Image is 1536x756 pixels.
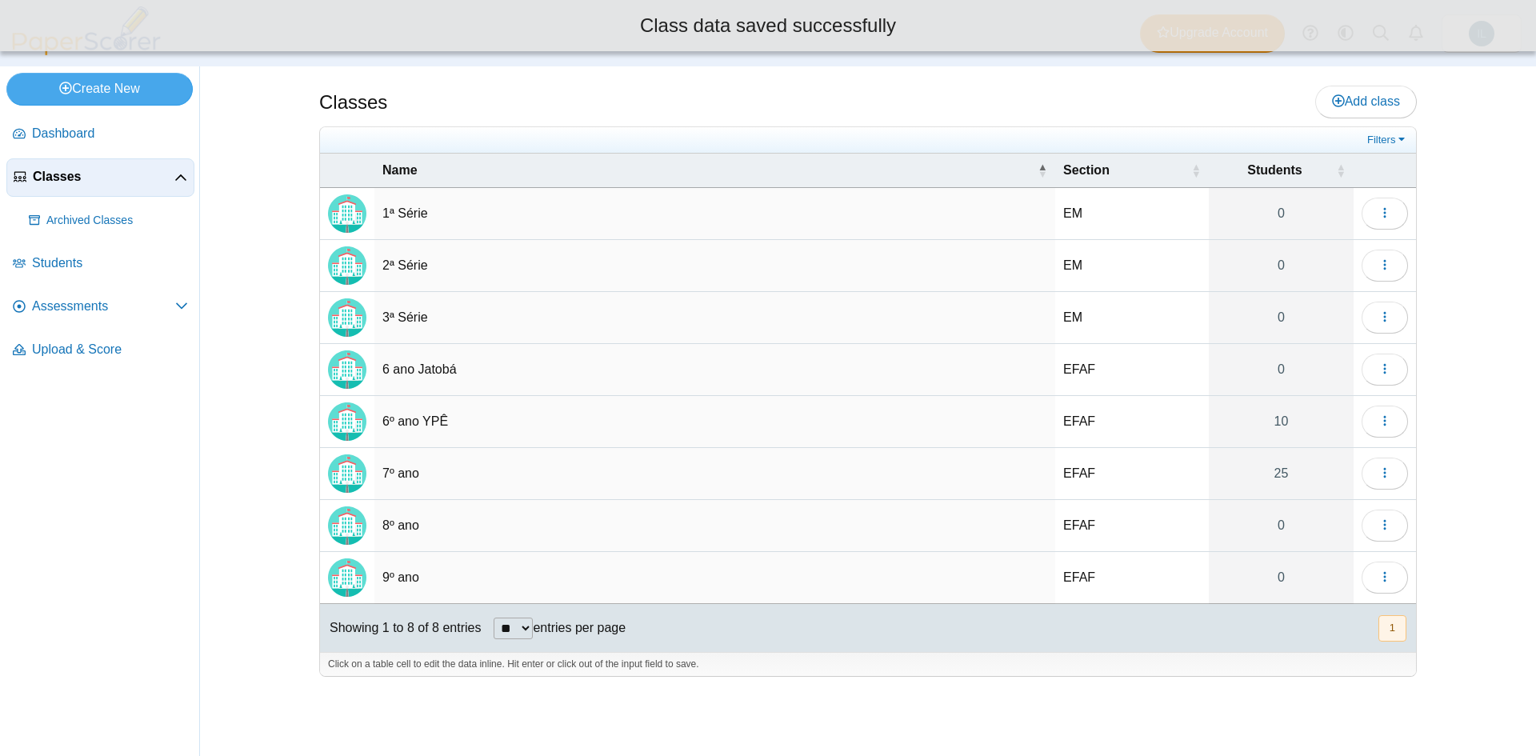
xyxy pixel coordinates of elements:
[328,506,366,545] img: Locally created class
[1063,162,1188,179] span: Section
[1332,94,1400,108] span: Add class
[374,552,1055,604] td: 9º ano
[319,89,387,116] h1: Classes
[1055,396,1209,448] td: EFAF
[6,245,194,283] a: Students
[6,73,193,105] a: Create New
[328,246,366,285] img: Locally created class
[1055,344,1209,396] td: EFAF
[320,652,1416,676] div: Click on a table cell to edit the data inline. Hit enter or click out of the input field to save.
[32,254,188,272] span: Students
[1055,188,1209,240] td: EM
[1191,162,1201,178] span: Section : Activate to sort
[12,12,1524,39] div: Class data saved successfully
[374,292,1055,344] td: 3ª Série
[374,500,1055,552] td: 8º ano
[1209,500,1354,551] a: 0
[32,341,188,358] span: Upload & Score
[1055,552,1209,604] td: EFAF
[328,454,366,493] img: Locally created class
[1209,396,1354,447] a: 10
[32,125,188,142] span: Dashboard
[1209,188,1354,239] a: 0
[6,331,194,370] a: Upload & Score
[1377,615,1406,642] nav: pagination
[374,188,1055,240] td: 1ª Série
[328,558,366,597] img: Locally created class
[1055,500,1209,552] td: EFAF
[1209,448,1354,499] a: 25
[374,344,1055,396] td: 6 ano Jatobá
[1055,292,1209,344] td: EM
[33,168,174,186] span: Classes
[374,396,1055,448] td: 6º ano YPÊ
[6,115,194,154] a: Dashboard
[328,194,366,233] img: Locally created class
[533,621,626,634] label: entries per page
[46,213,188,229] span: Archived Classes
[1209,240,1354,291] a: 0
[1315,86,1417,118] a: Add class
[1055,448,1209,500] td: EFAF
[1336,162,1346,178] span: Students : Activate to sort
[374,240,1055,292] td: 2ª Série
[1209,552,1354,603] a: 0
[320,604,481,652] div: Showing 1 to 8 of 8 entries
[1209,292,1354,343] a: 0
[1209,344,1354,395] a: 0
[328,350,366,389] img: Locally created class
[1038,162,1047,178] span: Name : Activate to invert sorting
[382,162,1034,179] span: Name
[1217,162,1333,179] span: Students
[32,298,175,315] span: Assessments
[328,402,366,441] img: Locally created class
[6,44,166,58] a: PaperScorer
[374,448,1055,500] td: 7º ano
[6,288,194,326] a: Assessments
[1378,615,1406,642] button: 1
[22,202,194,240] a: Archived Classes
[328,298,366,337] img: Locally created class
[1363,132,1412,148] a: Filters
[1055,240,1209,292] td: EM
[6,158,194,197] a: Classes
